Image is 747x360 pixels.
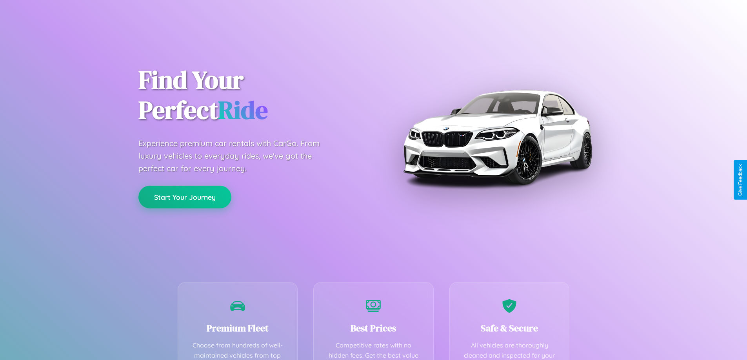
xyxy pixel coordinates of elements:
div: Give Feedback [738,164,743,196]
h3: Safe & Secure [462,322,558,335]
button: Start Your Journey [138,186,231,208]
h3: Premium Fleet [190,322,286,335]
span: Ride [218,93,268,127]
img: Premium BMW car rental vehicle [399,39,595,235]
h1: Find Your Perfect [138,65,362,125]
h3: Best Prices [325,322,422,335]
p: Experience premium car rentals with CarGo. From luxury vehicles to everyday rides, we've got the ... [138,137,334,175]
